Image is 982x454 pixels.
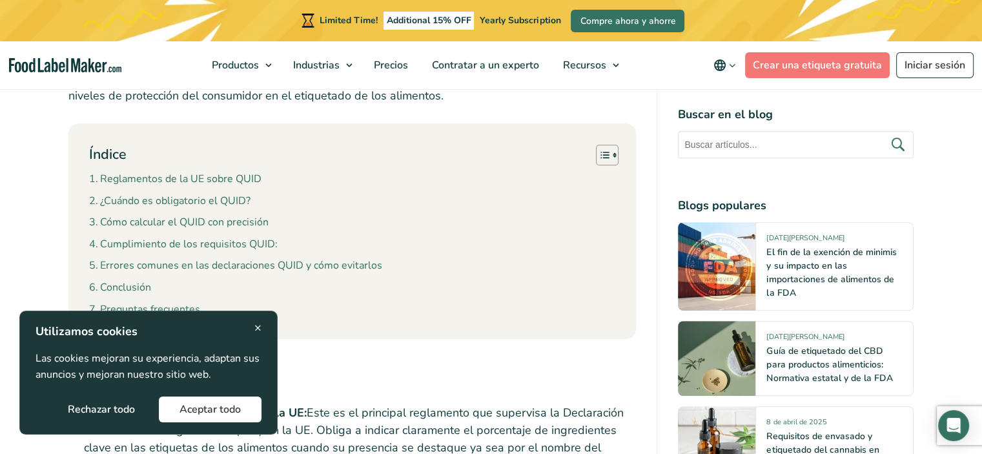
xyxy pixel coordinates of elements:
[89,302,200,318] a: Preguntas frecuentes
[89,193,251,210] a: ¿Cuándo es obligatorio el QUID?
[766,233,844,248] span: [DATE][PERSON_NAME]
[89,145,127,165] p: Índice
[384,12,475,30] span: Additional 15% OFF
[281,41,359,89] a: Industrias
[678,197,914,214] h4: Blogs populares
[480,14,560,26] span: Yearly Subscription
[89,171,261,188] a: Reglamentos de la UE sobre QUID
[766,246,896,299] a: El fin de la exención de minimis y su impacto en las importaciones de alimentos de la FDA
[320,14,378,26] span: Limited Time!
[362,41,417,89] a: Precios
[47,397,156,422] button: Rechazar todo
[200,41,278,89] a: Productos
[586,144,615,166] a: Toggle Table of Content
[551,41,626,89] a: Recursos
[36,351,261,384] p: Las cookies mejoran su experiencia, adaptan sus anuncios y mejoran nuestro sitio web.
[428,58,540,72] span: Contratar a un experto
[254,319,261,336] span: ×
[896,52,974,78] a: Iniciar sesión
[938,410,969,441] div: Open Intercom Messenger
[208,58,260,72] span: Productos
[420,41,548,89] a: Contratar a un experto
[745,52,890,78] a: Crear una etiqueta gratuita
[370,58,409,72] span: Precios
[559,58,608,72] span: Recursos
[89,258,382,274] a: Errores comunes en las declaraciones QUID y cómo evitarlos
[159,397,261,422] button: Aceptar todo
[571,10,684,32] a: Compre ahora y ahorre
[678,106,914,123] h4: Buscar en el blog
[89,280,151,296] a: Conclusión
[89,214,269,231] a: Cómo calcular el QUID con precisión
[36,324,138,339] strong: Utilizamos cookies
[678,131,914,158] input: Buscar artículos...
[89,236,278,253] a: Cumplimiento de los requisitos QUID:
[289,58,341,72] span: Industrias
[766,345,892,384] a: Guía de etiquetado del CBD para productos alimenticios: Normativa estatal y de la FDA
[766,417,826,432] span: 8 de abril de 2025
[766,332,844,347] span: [DATE][PERSON_NAME]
